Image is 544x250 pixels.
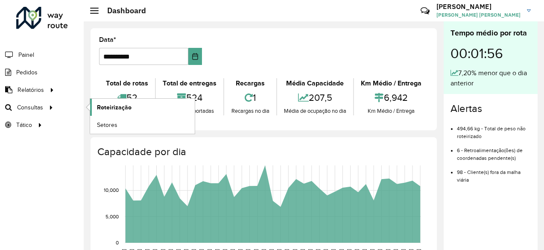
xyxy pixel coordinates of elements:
[356,78,426,88] div: Km Médio / Entrega
[97,121,117,129] span: Setores
[279,78,351,88] div: Média Capacidade
[356,107,426,115] div: Km Médio / Entrega
[188,48,202,65] button: Choose Date
[105,214,119,219] text: 5,000
[457,140,531,162] li: 6 - Retroalimentação(ões) de coordenadas pendente(s)
[16,68,38,77] span: Pedidos
[90,116,195,133] a: Setores
[18,50,34,59] span: Painel
[18,85,44,94] span: Relatórios
[450,39,531,68] div: 00:01:56
[158,88,221,107] div: 524
[97,146,428,158] h4: Capacidade por dia
[457,118,531,140] li: 494,66 kg - Total de peso não roteirizado
[436,11,521,19] span: [PERSON_NAME] [PERSON_NAME]
[226,78,274,88] div: Recargas
[101,88,153,107] div: 52
[450,68,531,88] div: 7,20% menor que o dia anterior
[450,27,531,39] div: Tempo médio por rota
[90,99,195,116] a: Roteirização
[16,121,32,129] span: Tático
[116,240,119,245] text: 0
[101,78,153,88] div: Total de rotas
[99,6,146,15] h2: Dashboard
[356,88,426,107] div: 6,942
[158,78,221,88] div: Total de entregas
[279,88,351,107] div: 207,5
[279,107,351,115] div: Média de ocupação no dia
[450,103,531,115] h4: Alertas
[99,35,116,45] label: Data
[436,3,521,11] h3: [PERSON_NAME]
[457,162,531,184] li: 98 - Cliente(s) fora da malha viária
[104,188,119,193] text: 10,000
[17,103,43,112] span: Consultas
[226,88,274,107] div: 1
[416,2,434,20] a: Contato Rápido
[97,103,132,112] span: Roteirização
[226,107,274,115] div: Recargas no dia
